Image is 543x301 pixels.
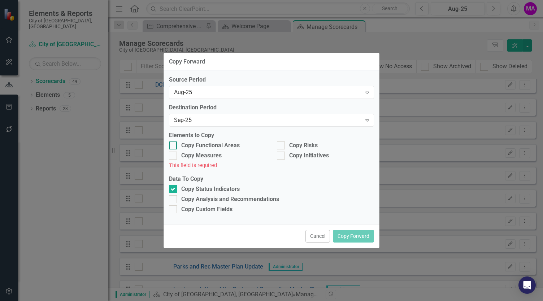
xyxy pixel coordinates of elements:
[169,131,374,140] label: Elements to Copy
[181,141,240,150] div: Copy Functional Areas
[169,58,205,65] div: Copy Forward
[181,152,222,160] div: Copy Measures
[169,175,374,183] label: Data To Copy
[174,116,361,125] div: Sep-25
[181,185,240,193] div: Copy Status Indicators
[174,88,361,97] div: Aug-25
[305,230,330,243] button: Cancel
[169,76,374,84] label: Source Period
[169,104,374,112] label: Destination Period
[289,152,329,160] div: Copy Initiatives
[169,161,374,170] div: This field is required
[518,276,536,294] div: Open Intercom Messenger
[333,230,374,243] button: Copy Forward
[181,195,279,204] div: Copy Analysis and Recommendations
[289,141,318,150] div: Copy Risks
[181,205,233,214] div: Copy Custom Fields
